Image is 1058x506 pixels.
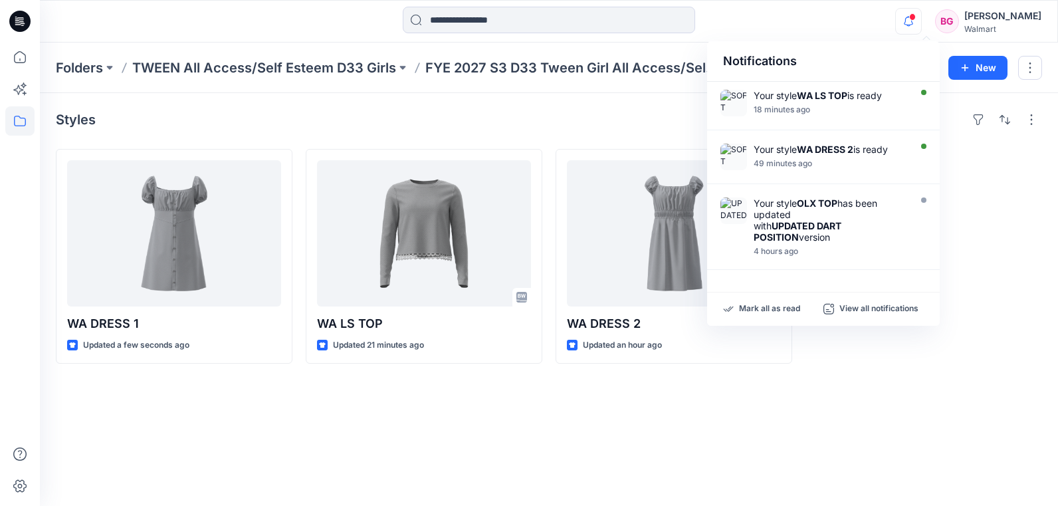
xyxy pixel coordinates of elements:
[754,90,906,101] div: Your style is ready
[754,159,906,168] div: Tuesday, September 30, 2025 21:23
[754,144,906,155] div: Your style is ready
[567,160,781,307] a: WA DRESS 2
[67,315,281,333] p: WA DRESS 1
[964,8,1041,24] div: [PERSON_NAME]
[720,144,747,170] img: SOFT SILVER
[317,160,531,307] a: WA LS TOP
[425,59,720,77] p: FYE 2027 S3 D33 Tween Girl All Access/Self Esteem
[67,160,281,307] a: WA DRESS 1
[56,59,103,77] a: Folders
[720,90,747,116] img: SOFT SILVER
[707,41,940,82] div: Notifications
[720,197,747,224] img: UPDATED DART POSITION
[948,56,1007,80] button: New
[739,303,800,315] p: Mark all as read
[964,24,1041,34] div: Walmart
[797,90,847,101] strong: WA LS TOP
[797,197,837,209] strong: OLX TOP
[754,247,906,256] div: Tuesday, September 30, 2025 18:21
[754,197,906,243] div: Your style has been updated with version
[56,112,96,128] h4: Styles
[132,59,396,77] a: TWEEN All Access/Self Esteem D33 Girls
[567,315,781,333] p: WA DRESS 2
[754,220,841,243] strong: UPDATED DART POSITION
[797,144,853,155] strong: WA DRESS 2
[754,105,906,114] div: Tuesday, September 30, 2025 21:53
[935,9,959,33] div: BG
[83,338,189,352] p: Updated a few seconds ago
[839,303,918,315] p: View all notifications
[317,315,531,333] p: WA LS TOP
[333,338,424,352] p: Updated 21 minutes ago
[583,338,662,352] p: Updated an hour ago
